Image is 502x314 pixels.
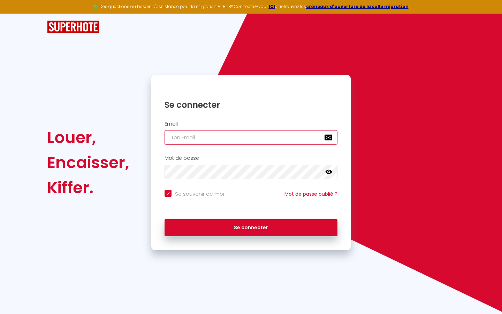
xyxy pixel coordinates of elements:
[47,150,129,175] div: Encaisser,
[47,125,129,150] div: Louer,
[165,99,337,110] h1: Se connecter
[284,190,337,197] a: Mot de passe oublié ?
[306,3,409,9] a: créneaux d'ouverture de la salle migration
[269,3,275,9] a: ICI
[47,21,99,33] img: SuperHote logo
[6,3,26,24] button: Ouvrir le widget de chat LiveChat
[165,130,337,145] input: Ton Email
[165,155,337,161] h2: Mot de passe
[47,175,129,200] div: Kiffer.
[165,219,337,237] button: Se connecter
[165,121,337,127] h2: Email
